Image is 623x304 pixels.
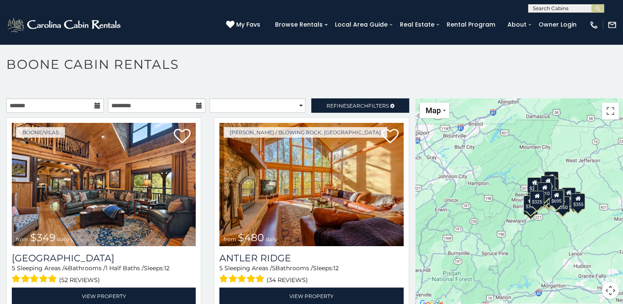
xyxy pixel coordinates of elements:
[12,123,196,246] img: Diamond Creek Lodge
[30,231,56,244] span: $349
[530,190,544,206] div: $325
[311,98,409,113] a: RefineSearchFilters
[541,175,555,191] div: $320
[545,179,559,195] div: $250
[523,199,537,215] div: $345
[12,252,196,264] a: [GEOGRAPHIC_DATA]
[523,195,538,211] div: $375
[602,282,619,299] button: Map camera controls
[442,18,499,31] a: Rental Program
[396,18,439,31] a: Real Estate
[12,252,196,264] h3: Diamond Creek Lodge
[164,264,170,272] span: 12
[426,106,441,115] span: Map
[549,190,564,206] div: $695
[331,18,392,31] a: Local Area Guide
[57,236,69,242] span: daily
[602,103,619,119] button: Toggle fullscreen view
[272,264,275,272] span: 5
[537,182,552,198] div: $210
[12,264,15,272] span: 5
[326,103,389,109] span: Refine Filters
[527,177,542,193] div: $305
[6,16,123,33] img: White-1-2.png
[219,123,403,246] img: Antler Ridge
[382,128,399,146] a: Add to favorites
[174,128,191,146] a: Add to favorites
[219,264,403,285] div: Sleeping Areas / Bathrooms / Sleeps:
[267,274,308,285] span: (34 reviews)
[420,103,449,118] button: Change map style
[224,236,236,242] span: from
[224,127,387,138] a: [PERSON_NAME] / Blowing Rock, [GEOGRAPHIC_DATA]
[236,20,260,29] span: My Favs
[544,171,558,187] div: $525
[541,190,556,206] div: $315
[571,193,585,209] div: $355
[16,127,65,138] a: Boone/Vilas
[219,123,403,246] a: Antler Ridge from $480 daily
[556,196,570,212] div: $350
[64,264,68,272] span: 4
[59,274,100,285] span: (52 reviews)
[561,187,576,204] div: $930
[238,231,264,244] span: $480
[607,20,617,30] img: mail-regular-white.png
[271,18,327,31] a: Browse Rentals
[219,252,403,264] a: Antler Ridge
[12,264,196,285] div: Sleeping Areas / Bathrooms / Sleeps:
[105,264,144,272] span: 1 Half Baths /
[346,103,368,109] span: Search
[333,264,339,272] span: 12
[503,18,531,31] a: About
[534,18,581,31] a: Owner Login
[226,20,262,30] a: My Favs
[16,236,29,242] span: from
[12,123,196,246] a: Diamond Creek Lodge from $349 daily
[589,20,599,30] img: phone-regular-white.png
[219,264,223,272] span: 5
[266,236,278,242] span: daily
